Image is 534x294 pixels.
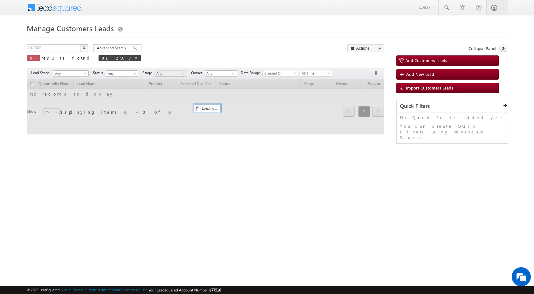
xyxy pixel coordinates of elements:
[98,288,122,292] a: Terms of Service
[31,70,52,76] span: Lead Stage
[211,288,221,292] span: 77516
[72,288,97,292] a: Contact Support
[194,104,221,112] div: Loading...
[263,70,298,76] a: Created On
[154,70,187,77] a: Any
[53,70,89,77] a: Any
[191,70,205,76] span: Owner
[106,70,138,77] a: Any
[27,287,221,293] span: © 2025 LeadSquared | | | | |
[155,71,185,76] span: Any
[102,55,131,61] span: 812507
[300,70,332,76] a: All Time
[205,70,237,77] input: Type to Search
[400,115,504,120] p: No Quick Filter added yet!
[406,71,434,77] span: Add New Lead
[469,46,496,51] span: Collapse Panel
[53,71,86,76] span: Any
[148,288,221,292] span: Your Leadsquared Account Number is
[405,58,447,63] span: Add Customers Leads
[97,45,128,51] span: Advanced Search
[400,123,504,140] p: You can create Quick Filters using Advanced Search.
[27,23,114,33] span: Manage Customers Leads
[30,55,37,61] span: 0
[83,46,86,49] img: Search
[229,71,236,77] a: Show All Items
[123,288,147,292] a: Acceptable Use
[142,70,154,76] span: Stage
[106,71,136,76] span: Any
[93,70,106,76] span: Status
[241,70,263,76] span: Date Range
[300,70,330,76] span: All Time
[61,288,71,292] a: About
[406,85,453,90] span: Import Customers Leads
[397,100,508,112] div: Quick Filters
[347,44,384,52] button: Actions
[263,70,296,76] span: Created On
[41,55,92,61] span: results found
